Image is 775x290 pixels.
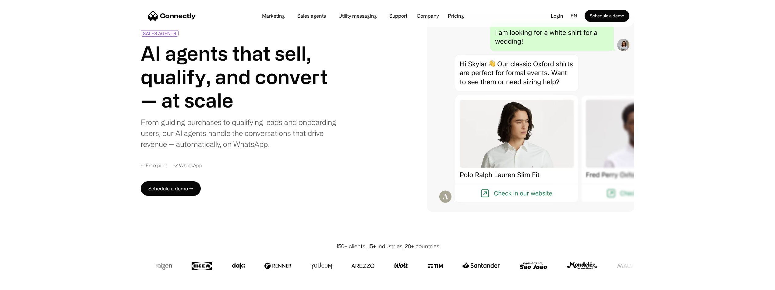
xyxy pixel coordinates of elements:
h1: AI agents that sell, qualify, and convert — at scale [141,41,341,111]
a: Utility messaging [334,13,382,18]
a: Schedule a demo [585,10,629,22]
a: Marketing [257,13,290,18]
a: Schedule a demo → [141,181,201,196]
a: home [148,11,196,20]
div: ✓ WhatsApp [174,162,202,169]
a: Sales agents [292,13,331,18]
div: en [568,11,585,20]
div: SALES AGENTS [143,31,176,36]
div: Company [415,12,441,20]
div: From guiding purchases to qualifying leads and onboarding users, our AI agents handle the convers... [141,117,341,150]
ul: Language list [12,279,37,288]
div: Company [417,12,439,20]
div: en [571,11,577,20]
div: 150+ clients, 15+ industries, 20+ countries [336,242,439,250]
a: Support [384,13,412,18]
div: ✓ Free pilot [141,162,167,169]
a: Login [546,11,568,20]
a: Pricing [443,13,469,18]
aside: Language selected: English [6,279,37,288]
